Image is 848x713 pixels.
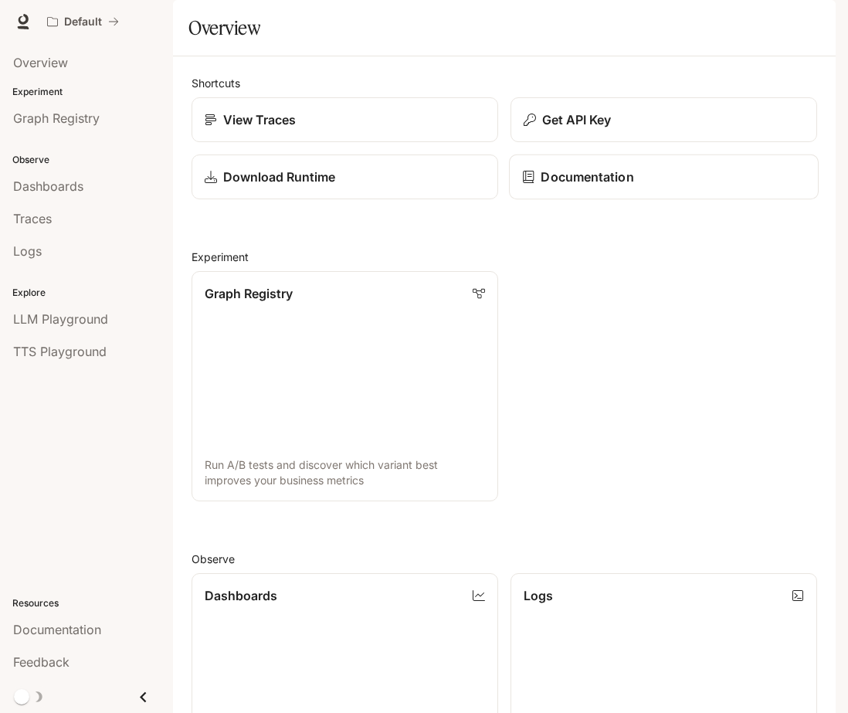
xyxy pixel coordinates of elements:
a: Download Runtime [192,154,498,199]
p: Documentation [541,168,633,186]
a: Graph RegistryRun A/B tests and discover which variant best improves your business metrics [192,271,498,501]
h2: Observe [192,551,817,567]
p: Download Runtime [223,168,335,186]
p: Run A/B tests and discover which variant best improves your business metrics [205,457,485,488]
p: Get API Key [542,110,611,129]
p: Default [64,15,102,29]
p: Dashboards [205,586,277,605]
a: Documentation [509,154,819,200]
a: View Traces [192,97,498,142]
h2: Experiment [192,249,817,265]
h1: Overview [188,12,260,43]
button: Get API Key [510,97,817,142]
button: All workspaces [40,6,126,37]
p: Graph Registry [205,284,293,303]
p: Logs [524,586,553,605]
h2: Shortcuts [192,75,817,91]
p: View Traces [223,110,296,129]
